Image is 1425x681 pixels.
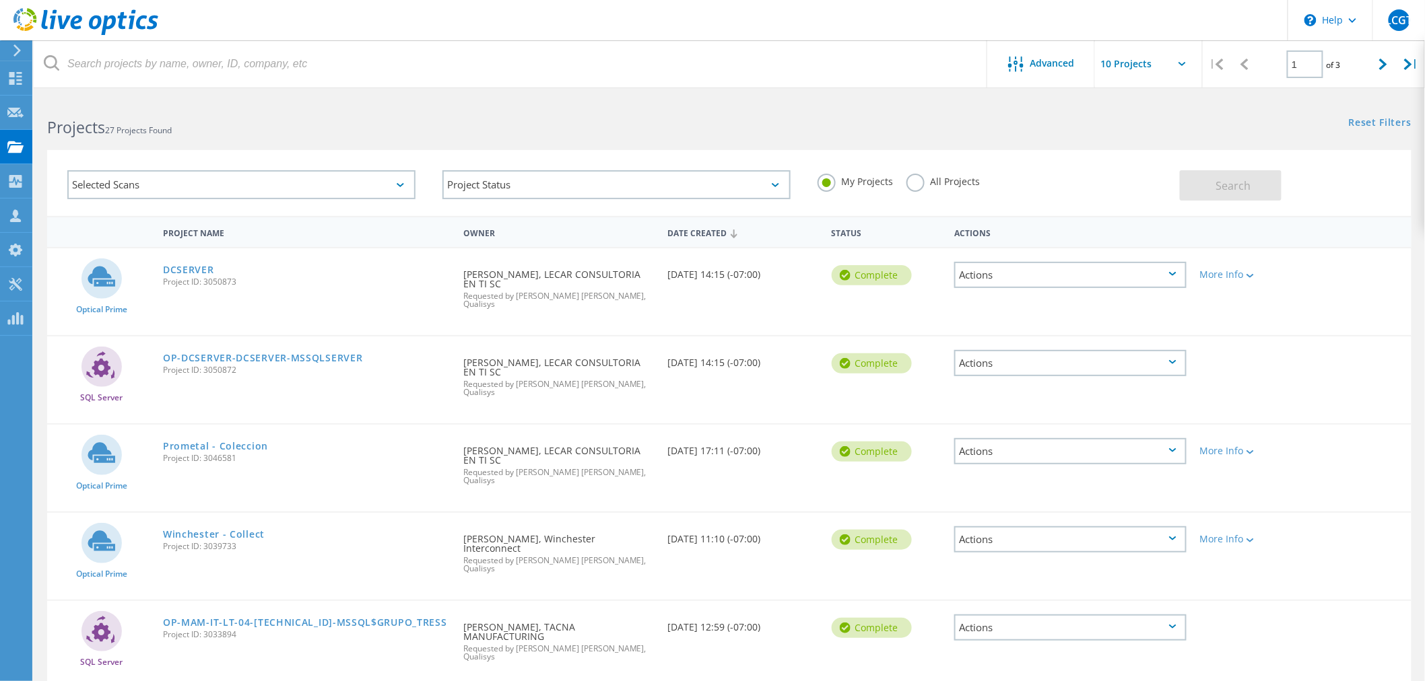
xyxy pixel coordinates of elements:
[457,219,661,244] div: Owner
[1030,59,1075,68] span: Advanced
[954,350,1187,376] div: Actions
[105,124,172,136] span: 27 Projects Found
[1180,170,1282,201] button: Search
[661,513,825,557] div: [DATE] 11:10 (-07:00)
[463,380,655,396] span: Requested by [PERSON_NAME] [PERSON_NAME], Qualisys
[163,265,214,275] a: DCSERVER
[457,336,661,410] div: [PERSON_NAME], LECAR CONSULTORIA EN TI SC
[163,441,268,451] a: Prometal - Coleccion
[948,219,1193,244] div: Actions
[832,441,912,462] div: Complete
[1203,40,1230,88] div: |
[81,658,123,666] span: SQL Server
[163,278,450,286] span: Project ID: 3050873
[1385,15,1413,26] span: LCGT
[954,438,1187,464] div: Actions
[163,542,450,550] span: Project ID: 3039733
[463,292,655,308] span: Requested by [PERSON_NAME] [PERSON_NAME], Qualisys
[47,116,105,138] b: Projects
[832,530,912,550] div: Complete
[156,219,457,244] div: Project Name
[832,265,912,285] div: Complete
[81,394,123,402] span: SQL Server
[818,174,893,186] label: My Projects
[463,645,655,661] span: Requested by [PERSON_NAME] [PERSON_NAME], Qualisys
[906,174,980,186] label: All Projects
[163,454,450,462] span: Project ID: 3046581
[832,618,912,638] div: Complete
[661,601,825,645] div: [DATE] 12:59 (-07:00)
[832,353,912,373] div: Complete
[76,482,127,490] span: Optical Prime
[463,557,655,573] span: Requested by [PERSON_NAME] [PERSON_NAME], Qualisys
[457,513,661,586] div: [PERSON_NAME], Winchester Interconnect
[661,219,825,245] div: Date Created
[1200,446,1296,456] div: More Info
[163,353,362,363] a: OP-DCSERVER-DCSERVER-MSSQLSERVER
[1349,118,1412,129] a: Reset Filters
[76,570,127,578] span: Optical Prime
[442,170,791,199] div: Project Status
[1397,40,1425,88] div: |
[1304,14,1317,26] svg: \n
[661,336,825,381] div: [DATE] 14:15 (-07:00)
[34,40,988,87] input: Search projects by name, owner, ID, company, etc
[163,631,450,639] span: Project ID: 3033894
[163,366,450,374] span: Project ID: 3050872
[1200,270,1296,279] div: More Info
[457,601,661,674] div: [PERSON_NAME], TACNA MANUFACTURING
[954,614,1187,641] div: Actions
[163,618,447,627] a: OP-MAM-IT-LT-04-[TECHNICAL_ID]-MSSQL$GRUPO_TRESS
[463,468,655,485] span: Requested by [PERSON_NAME] [PERSON_NAME], Qualisys
[457,248,661,322] div: [PERSON_NAME], LECAR CONSULTORIA EN TI SC
[1200,534,1296,544] div: More Info
[76,306,127,314] span: Optical Prime
[1216,178,1251,193] span: Search
[661,248,825,293] div: [DATE] 14:15 (-07:00)
[163,530,265,539] a: Winchester - Collect
[954,262,1187,288] div: Actions
[13,28,158,38] a: Live Optics Dashboard
[661,425,825,469] div: [DATE] 17:11 (-07:00)
[1327,59,1341,71] span: of 3
[457,425,661,498] div: [PERSON_NAME], LECAR CONSULTORIA EN TI SC
[67,170,416,199] div: Selected Scans
[954,526,1187,552] div: Actions
[825,219,948,244] div: Status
